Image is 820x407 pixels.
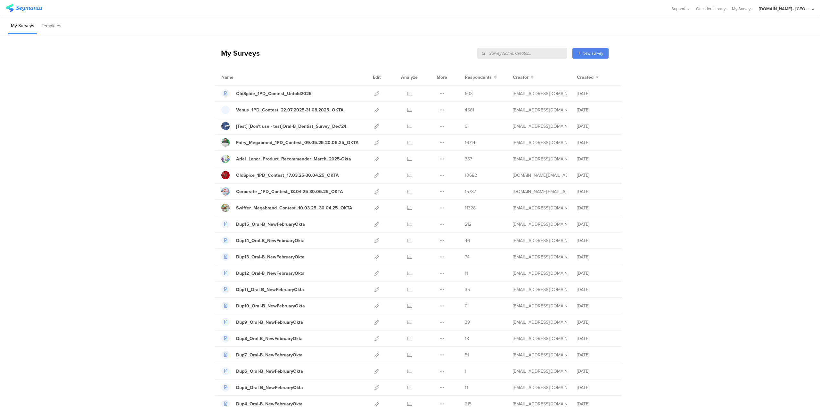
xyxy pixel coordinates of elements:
a: Dup6_Oral-B_NewFebruaryOkta [221,367,303,375]
div: My Surveys [215,48,260,59]
div: jansson.cj@pg.com [513,205,567,211]
div: OldSpide_1PD_Contest_Untold2025 [236,90,312,97]
li: My Surveys [8,19,37,34]
div: [DATE] [577,156,615,162]
span: 11328 [465,205,476,211]
a: Dup15_Oral-B_NewFebruaryOkta [221,220,305,228]
li: Templates [39,19,64,34]
div: [DATE] [577,90,615,97]
div: Dup7_Oral-B_NewFebruaryOkta [236,352,303,358]
div: stavrositu.m@pg.com [513,270,567,277]
div: Analyze [400,69,419,85]
div: [DATE] [577,139,615,146]
span: 51 [465,352,469,358]
div: Venus_1PD_Contest_22.07.2025-31.08.2025_OKTA [236,107,344,113]
a: Dup8_Oral-B_NewFebruaryOkta [221,334,303,343]
div: [DATE] [577,319,615,326]
div: OldSpice_1PD_Contest_17.03.25-30.04.25_OKTA [236,172,339,179]
span: 357 [465,156,472,162]
span: 4561 [465,107,474,113]
span: Creator [513,74,529,81]
div: stavrositu.m@pg.com [513,384,567,391]
div: Ariel_Lenor_Product_Recommender_March_2025-Okta [236,156,351,162]
span: 15787 [465,188,476,195]
div: Dup15_Oral-B_NewFebruaryOkta [236,221,305,228]
span: 1 [465,368,466,375]
div: [DATE] [577,270,615,277]
div: stavrositu.m@pg.com [513,335,567,342]
div: Dup8_Oral-B_NewFebruaryOkta [236,335,303,342]
div: Dup14_Oral-B_NewFebruaryOkta [236,237,305,244]
span: 39 [465,319,470,326]
a: OldSpice_1PD_Contest_17.03.25-30.04.25_OKTA [221,171,339,179]
div: [DATE] [577,107,615,113]
div: [DATE] [577,368,615,375]
a: OldSpide_1PD_Contest_Untold2025 [221,89,312,98]
a: Fairy_Megabrand_1PD_Contest_09.05.25-20.06.25_OKTA [221,138,359,147]
div: stavrositu.m@pg.com [513,368,567,375]
button: Created [577,74,599,81]
div: [DATE] [577,237,615,244]
span: 0 [465,303,468,309]
div: Corporate _1PD_Contest_18.04.25-30.06.25_OKTA [236,188,343,195]
div: [DATE] [577,188,615,195]
div: [DATE] [577,335,615,342]
div: Dup12_Oral-B_NewFebruaryOkta [236,270,305,277]
div: [Test] [Don't use - test]Oral-B_Dentist_Survey_Dec'24 [236,123,346,130]
div: [DATE] [577,352,615,358]
div: Dup5_Oral-B_NewFebruaryOkta [236,384,303,391]
button: Respondents [465,74,497,81]
span: 18 [465,335,469,342]
div: Name [221,74,260,81]
div: [DATE] [577,205,615,211]
a: Dup14_Oral-B_NewFebruaryOkta [221,236,305,245]
div: stavrositu.m@pg.com [513,237,567,244]
div: [DATE] [577,123,615,130]
div: Fairy_Megabrand_1PD_Contest_09.05.25-20.06.25_OKTA [236,139,359,146]
a: Dup12_Oral-B_NewFebruaryOkta [221,269,305,277]
span: 35 [465,286,470,293]
span: 11 [465,270,468,277]
div: stavrositu.m@pg.com [513,352,567,358]
div: Dup13_Oral-B_NewFebruaryOkta [236,254,305,260]
div: jansson.cj@pg.com [513,107,567,113]
a: Dup11_Oral-B_NewFebruaryOkta [221,285,304,294]
div: [DOMAIN_NAME] - [GEOGRAPHIC_DATA] [759,6,810,12]
div: stavrositu.m@pg.com [513,221,567,228]
a: Corporate _1PD_Contest_18.04.25-30.06.25_OKTA [221,187,343,196]
div: jansson.cj@pg.com [513,139,567,146]
div: [DATE] [577,254,615,260]
span: 46 [465,237,470,244]
div: [DATE] [577,286,615,293]
a: Dup10_Oral-B_NewFebruaryOkta [221,302,305,310]
span: 16714 [465,139,475,146]
span: Respondents [465,74,492,81]
div: Dup9_Oral-B_NewFebruaryOkta [236,319,303,326]
div: [DATE] [577,221,615,228]
span: New survey [582,50,603,56]
a: Dup7_Oral-B_NewFebruaryOkta [221,351,303,359]
div: stavrositu.m@pg.com [513,303,567,309]
a: Dup13_Oral-B_NewFebruaryOkta [221,253,305,261]
div: gheorghe.a.4@pg.com [513,90,567,97]
div: bruma.lb@pg.com [513,172,567,179]
div: stavrositu.m@pg.com [513,319,567,326]
a: Dup9_Oral-B_NewFebruaryOkta [221,318,303,326]
span: Created [577,74,594,81]
div: Dup10_Oral-B_NewFebruaryOkta [236,303,305,309]
a: Swiffer_Megabrand_Contest_10.03.25_30.04.25_OKTA [221,204,352,212]
div: stavrositu.m@pg.com [513,254,567,260]
img: segmanta logo [6,4,42,12]
span: Support [671,6,685,12]
div: Dup11_Oral-B_NewFebruaryOkta [236,286,304,293]
span: 0 [465,123,468,130]
div: [DATE] [577,172,615,179]
span: 212 [465,221,471,228]
div: Dup6_Oral-B_NewFebruaryOkta [236,368,303,375]
input: Survey Name, Creator... [477,48,567,59]
div: More [435,69,449,85]
button: Creator [513,74,534,81]
span: 74 [465,254,470,260]
div: betbeder.mb@pg.com [513,156,567,162]
div: stavrositu.m@pg.com [513,286,567,293]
